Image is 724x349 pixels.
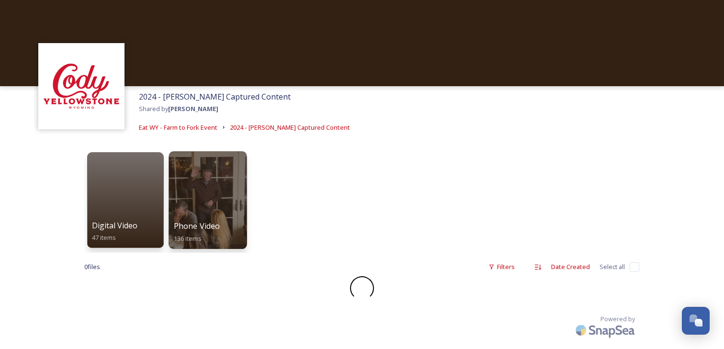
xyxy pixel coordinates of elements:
[682,307,710,335] button: Open Chat
[92,233,116,242] span: 47 items
[43,48,120,124] img: images%20(1).png
[139,123,217,132] span: Eat WY - Farm to Fork Event
[573,319,640,341] img: SnapSea Logo
[484,258,520,276] div: Filters
[139,122,217,133] a: Eat WY - Farm to Fork Event
[600,315,635,324] span: Powered by
[139,91,291,102] span: 2024 - [PERSON_NAME] Captured Content
[230,123,350,132] span: 2024 - [PERSON_NAME] Captured Content
[84,262,100,271] span: 0 file s
[167,147,249,248] a: Phone Video136 items
[174,221,220,231] span: Phone Video
[600,262,625,271] span: Select all
[546,258,595,276] div: Date Created
[84,147,167,248] a: Digital Video47 items
[174,234,202,242] span: 136 items
[168,104,218,113] strong: [PERSON_NAME]
[92,220,137,231] span: Digital Video
[139,104,218,113] span: Shared by
[230,122,350,133] a: 2024 - [PERSON_NAME] Captured Content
